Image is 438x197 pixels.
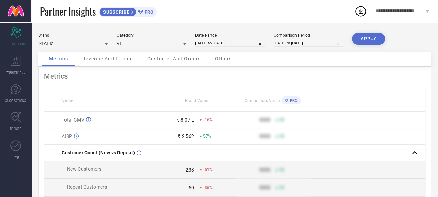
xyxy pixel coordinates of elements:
input: Select comparison period [274,39,343,47]
span: AISP [62,133,72,139]
div: Date Range [195,33,265,38]
span: Competitors Value [245,98,280,103]
span: Name [62,98,73,103]
span: 50 [279,134,284,139]
span: SUGGESTIONS [5,98,26,103]
div: Metrics [44,72,425,80]
div: ₹ 2,562 [178,133,194,139]
div: 50 [189,185,194,190]
span: 50 [279,167,284,172]
span: Metrics [49,56,68,61]
span: TRENDS [10,126,22,131]
span: 50 [279,117,284,122]
span: Customer Count (New vs Repeat) [62,150,135,155]
div: Category [117,33,186,38]
input: Select date range [195,39,265,47]
span: Partner Insights [40,4,96,19]
span: Customer And Orders [147,56,201,61]
span: Total GMV [62,117,84,123]
span: 50 [279,185,284,190]
div: 9999 [259,117,270,123]
span: PRO [288,98,298,103]
div: 9999 [259,133,270,139]
span: WORKSPACE [6,70,25,75]
span: PRO [143,9,153,15]
span: FWD [13,154,19,160]
span: Repeat Customers [67,184,107,190]
div: Comparison Period [274,33,343,38]
div: 233 [186,167,194,173]
div: Open download list [354,5,367,17]
button: APPLY [352,33,385,45]
div: Brand [38,33,108,38]
div: ₹ 8.07 L [176,117,194,123]
span: 57% [203,134,211,139]
span: New Customers [67,166,101,172]
span: SUBSCRIBE [100,9,131,15]
span: Others [215,56,232,61]
div: 9999 [259,185,270,190]
span: -51% [203,167,213,172]
span: Revenue And Pricing [82,56,133,61]
span: -36% [203,185,213,190]
span: Brand Value [185,98,208,103]
span: SCORECARDS [6,41,26,46]
div: 9999 [259,167,270,173]
a: SUBSCRIBEPRO [99,6,157,17]
span: -16% [203,117,213,122]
